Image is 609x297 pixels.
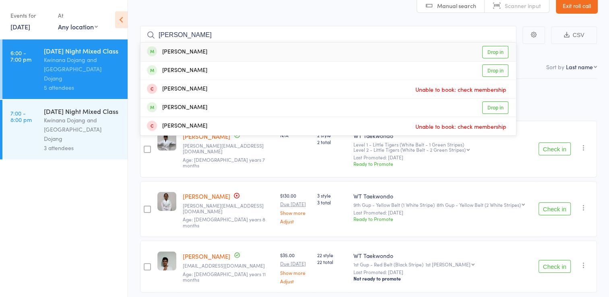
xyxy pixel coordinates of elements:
div: WT Taekwondo [353,132,532,140]
a: Show more [280,210,311,215]
time: 7:00 - 8:00 pm [10,110,32,123]
a: Drop in [482,101,508,114]
button: Check in [539,202,571,215]
a: Show more [280,270,311,275]
div: 1st [PERSON_NAME] [425,262,471,267]
a: [PERSON_NAME] [183,252,230,260]
span: 3 style [317,192,347,199]
a: [PERSON_NAME] [183,192,230,200]
a: Adjust [280,278,311,284]
div: Ready to Promote [353,160,532,167]
div: 3 attendees [44,143,121,153]
small: simmyalackal@gmail.com [183,263,274,268]
span: Manual search [437,2,476,10]
span: 2 total [317,138,347,145]
div: Not ready to promote [353,275,532,282]
a: Drop in [482,46,508,58]
div: Any location [58,22,98,31]
a: 7:00 -8:00 pm[DATE] Night Mixed ClassKwinana Dojang and [GEOGRAPHIC_DATA] Dojang3 attendees [2,100,128,159]
span: Age: [DEMOGRAPHIC_DATA] years 8 months [183,216,265,228]
div: $130.00 [280,192,311,224]
span: Unable to book: check membership [413,120,508,132]
a: [DATE] [10,22,30,31]
div: 5 attendees [44,83,121,92]
a: Adjust [280,219,311,224]
span: Age: [DEMOGRAPHIC_DATA] years 11 months [183,270,266,283]
span: 22 style [317,252,347,258]
img: image1708509554.png [157,252,176,270]
div: $35.00 [280,252,311,283]
button: Check in [539,260,571,273]
img: image1725448995.png [157,192,176,211]
div: [DATE] Night Mixed Class [44,46,121,55]
div: [DATE] Night Mixed Class [44,107,121,115]
label: Sort by [546,63,564,71]
div: Kwinana Dojang and [GEOGRAPHIC_DATA] Dojang [44,55,121,83]
a: 6:00 -7:00 pm[DATE] Night Mixed ClassKwinana Dojang and [GEOGRAPHIC_DATA] Dojang5 attendees [2,39,128,99]
small: darshini.m.s@hotmail.com [183,203,274,214]
span: Scanner input [505,2,541,10]
div: WT Taekwondo [353,252,532,260]
button: Check in [539,142,571,155]
span: 3 total [317,199,347,206]
a: [PERSON_NAME] [183,132,230,140]
img: image1725448755.png [157,132,176,151]
div: WT Taekwondo [353,192,532,200]
div: [PERSON_NAME] [147,66,207,75]
div: [PERSON_NAME] [147,85,207,94]
div: Last name [566,63,593,71]
small: Last Promoted: [DATE] [353,269,532,275]
div: [PERSON_NAME] [147,122,207,131]
small: darshini.m.s@hotmail.com [183,143,274,155]
div: [PERSON_NAME] [147,103,207,112]
small: Last Promoted: [DATE] [353,155,532,160]
small: Due [DATE] [280,261,311,266]
button: CSV [551,27,597,44]
span: Unable to book: check membership [413,83,508,95]
div: [PERSON_NAME] [147,47,207,57]
div: 8th Gup - Yellow Belt (2 White Stripes) [437,202,521,207]
span: Age: [DEMOGRAPHIC_DATA] years 7 months [183,156,265,169]
div: 9th Gup - Yellow Belt (1 White Stripe) [353,202,532,207]
div: Events for [10,9,50,22]
div: Ready to Promote [353,215,532,222]
time: 6:00 - 7:00 pm [10,49,31,62]
div: 1st Gup - Red Belt (Black Stripe) [353,262,532,267]
span: 22 total [317,258,347,265]
div: Level 1 - Little Tigers (White Belt - 1 Green Stripes) [353,142,532,152]
input: Search by name [140,26,516,44]
a: Drop in [482,64,508,77]
small: Due [DATE] [280,201,311,207]
small: Last Promoted: [DATE] [353,210,532,215]
div: Level 2 - Little Tigers (White Belt - 2 Green Stripes) [353,147,466,152]
div: At [58,9,98,22]
div: Kwinana Dojang and [GEOGRAPHIC_DATA] Dojang [44,115,121,143]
